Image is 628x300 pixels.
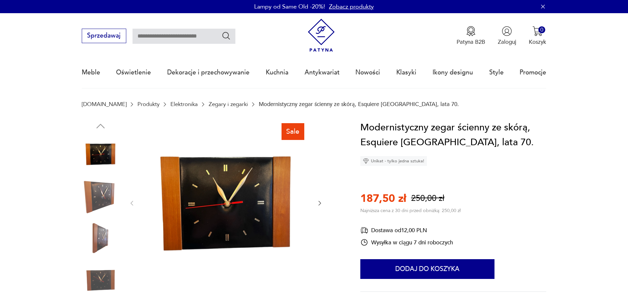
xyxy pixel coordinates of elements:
[502,26,512,36] img: Ikonka użytkownika
[116,57,151,88] a: Oświetlenie
[360,238,453,246] div: Wysyłka w ciągu 7 dni roboczych
[360,191,406,206] p: 187,50 zł
[266,57,288,88] a: Kuchnia
[360,156,427,166] div: Unikat - tylko jedna sztuka!
[355,57,380,88] a: Nowości
[137,101,160,107] a: Produkty
[489,57,504,88] a: Style
[170,101,198,107] a: Elektronika
[360,226,453,234] div: Dostawa od 12,00 PLN
[457,26,485,46] button: Patyna B2B
[538,26,545,33] div: 0
[529,26,546,46] button: 0Koszyk
[222,31,231,41] button: Szukaj
[254,3,325,11] p: Lampy od Same Old -20%!
[259,101,459,107] p: Modernistyczny zegar ścienny ze skórą, Esquiere [GEOGRAPHIC_DATA], lata 70.
[363,158,369,164] img: Ikona diamentu
[82,219,119,257] img: Zdjęcie produktu Modernistyczny zegar ścienny ze skórą, Esquiere Wielka Brytania, lata 70.
[167,57,250,88] a: Dekoracje i przechowywanie
[305,19,338,52] img: Patyna - sklep z meblami i dekoracjami vintage
[143,120,309,285] img: Zdjęcie produktu Modernistyczny zegar ścienny ze skórą, Esquiere Wielka Brytania, lata 70.
[433,57,473,88] a: Ikony designu
[529,38,546,46] p: Koszyk
[82,177,119,215] img: Zdjęcie produktu Modernistyczny zegar ścienny ze skórą, Esquiere Wielka Brytania, lata 70.
[360,259,494,279] button: Dodaj do koszyka
[82,57,100,88] a: Meble
[457,38,485,46] p: Patyna B2B
[498,26,516,46] button: Zaloguj
[360,226,368,234] img: Ikona dostawy
[82,261,119,299] img: Zdjęcie produktu Modernistyczny zegar ścienny ze skórą, Esquiere Wielka Brytania, lata 70.
[209,101,248,107] a: Zegary i zegarki
[498,38,516,46] p: Zaloguj
[82,101,127,107] a: [DOMAIN_NAME]
[82,135,119,173] img: Zdjęcie produktu Modernistyczny zegar ścienny ze skórą, Esquiere Wielka Brytania, lata 70.
[282,123,304,140] div: Sale
[82,34,126,39] a: Sprzedawaj
[466,26,476,36] img: Ikona medalu
[411,193,444,204] p: 250,00 zł
[457,26,485,46] a: Ikona medaluPatyna B2B
[305,57,340,88] a: Antykwariat
[532,26,543,36] img: Ikona koszyka
[82,29,126,43] button: Sprzedawaj
[360,207,461,214] p: Najniższa cena z 30 dni przed obniżką: 250,00 zł
[396,57,416,88] a: Klasyki
[329,3,374,11] a: Zobacz produkty
[520,57,546,88] a: Promocje
[360,120,546,150] h1: Modernistyczny zegar ścienny ze skórą, Esquiere [GEOGRAPHIC_DATA], lata 70.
